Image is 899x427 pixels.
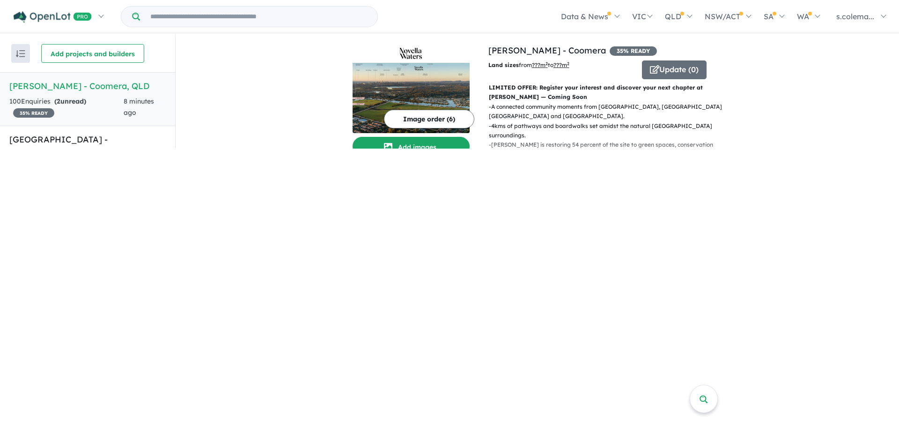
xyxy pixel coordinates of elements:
[532,61,548,68] u: ??? m
[16,50,25,57] img: sort.svg
[489,102,730,121] p: - A connected community moments from [GEOGRAPHIC_DATA], [GEOGRAPHIC_DATA], [GEOGRAPHIC_DATA] and ...
[41,44,144,63] button: Add projects and builders
[353,137,470,156] button: Add images
[9,80,166,92] h5: [PERSON_NAME] - Coomera , QLD
[353,63,470,133] img: Novella Waters - Coomera
[14,11,92,23] img: Openlot PRO Logo White
[356,48,466,59] img: Novella Waters - Coomera Logo
[553,61,569,68] u: ???m
[384,110,474,128] button: Image order (6)
[54,97,86,105] strong: ( unread)
[836,12,874,21] span: s.colema...
[57,97,60,105] span: 2
[489,83,722,102] p: LIMITED OFFER: Register your interest and discover your next chapter at [PERSON_NAME] — Coming Soon
[124,97,154,117] span: 8 minutes ago
[488,60,635,70] p: from
[142,7,376,27] input: Try estate name, suburb, builder or developer
[488,45,606,56] a: [PERSON_NAME] - Coomera
[548,61,569,68] span: to
[9,96,124,119] div: 100 Enquir ies
[489,140,730,159] p: - [PERSON_NAME] is restoring 54 percent of the site to green spaces, conservation areas and wetla...
[353,44,470,133] a: Novella Waters - Coomera LogoNovella Waters - Coomera
[545,61,548,66] sup: 2
[9,133,166,158] h5: [GEOGRAPHIC_DATA] - [GEOGRAPHIC_DATA] , QLD
[567,61,569,66] sup: 2
[610,46,657,56] span: 35 % READY
[488,61,519,68] b: Land sizes
[13,108,54,118] span: 35 % READY
[642,60,707,79] button: Update (0)
[489,121,730,141] p: - 4kms of pathways and boardwalks set amidst the natural [GEOGRAPHIC_DATA] surroundings.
